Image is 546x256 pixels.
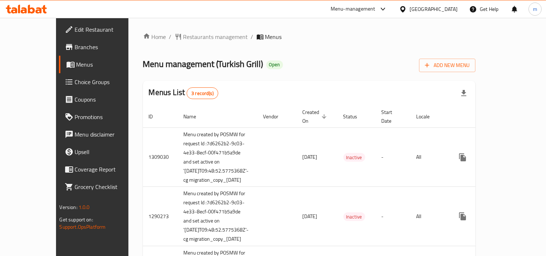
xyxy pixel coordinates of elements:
[454,149,471,166] button: more
[471,208,489,225] button: Change Status
[411,127,448,187] td: All
[263,112,288,121] span: Vendor
[178,127,258,187] td: Menu created by POSMW for request Id :7d6262b2-9c03-4e33-8ecf-00f471b5a9de and set active on '[DA...
[143,187,178,246] td: 1290273
[410,5,458,13] div: [GEOGRAPHIC_DATA]
[59,161,147,178] a: Coverage Report
[471,149,489,166] button: Change Status
[143,127,178,187] td: 1309030
[376,127,411,187] td: -
[448,106,530,128] th: Actions
[59,38,147,56] a: Branches
[76,60,142,69] span: Menus
[75,113,142,121] span: Promotions
[149,87,218,99] h2: Menus List
[143,32,166,41] a: Home
[60,222,106,232] a: Support.OpsPlatform
[75,165,142,174] span: Coverage Report
[187,87,218,99] div: Total records count
[75,78,142,86] span: Choice Groups
[265,32,282,41] span: Menus
[425,61,470,70] span: Add New Menu
[60,202,77,212] span: Version:
[59,143,147,161] a: Upsell
[417,112,439,121] span: Locale
[183,32,248,41] span: Restaurants management
[143,32,476,41] nav: breadcrumb
[184,112,206,121] span: Name
[75,182,142,191] span: Grocery Checklist
[454,208,471,225] button: more
[60,215,93,224] span: Get support on:
[149,112,163,121] span: ID
[59,178,147,196] a: Grocery Checklist
[79,202,90,212] span: 1.0.0
[331,5,375,13] div: Menu-management
[59,56,147,73] a: Menus
[75,25,142,34] span: Edit Restaurant
[59,126,147,143] a: Menu disclaimer
[75,95,142,104] span: Coupons
[419,59,475,72] button: Add New Menu
[59,108,147,126] a: Promotions
[303,108,329,125] span: Created On
[59,73,147,91] a: Choice Groups
[187,90,218,97] span: 3 record(s)
[251,32,254,41] li: /
[266,60,283,69] div: Open
[343,153,365,162] span: Inactive
[303,152,318,162] span: [DATE]
[59,91,147,108] a: Coupons
[455,84,473,102] div: Export file
[175,32,248,41] a: Restaurants management
[303,212,318,221] span: [DATE]
[343,213,365,221] span: Inactive
[382,108,402,125] span: Start Date
[75,43,142,51] span: Branches
[75,147,142,156] span: Upsell
[75,130,142,139] span: Menu disclaimer
[411,187,448,246] td: All
[178,187,258,246] td: Menu created by POSMW for request Id :7d6262b2-9c03-4e33-8ecf-00f471b5a9de and set active on '[DA...
[376,187,411,246] td: -
[59,21,147,38] a: Edit Restaurant
[143,56,263,72] span: Menu management ( Turkish Grill )
[266,62,283,68] span: Open
[343,112,367,121] span: Status
[169,32,172,41] li: /
[533,5,537,13] span: m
